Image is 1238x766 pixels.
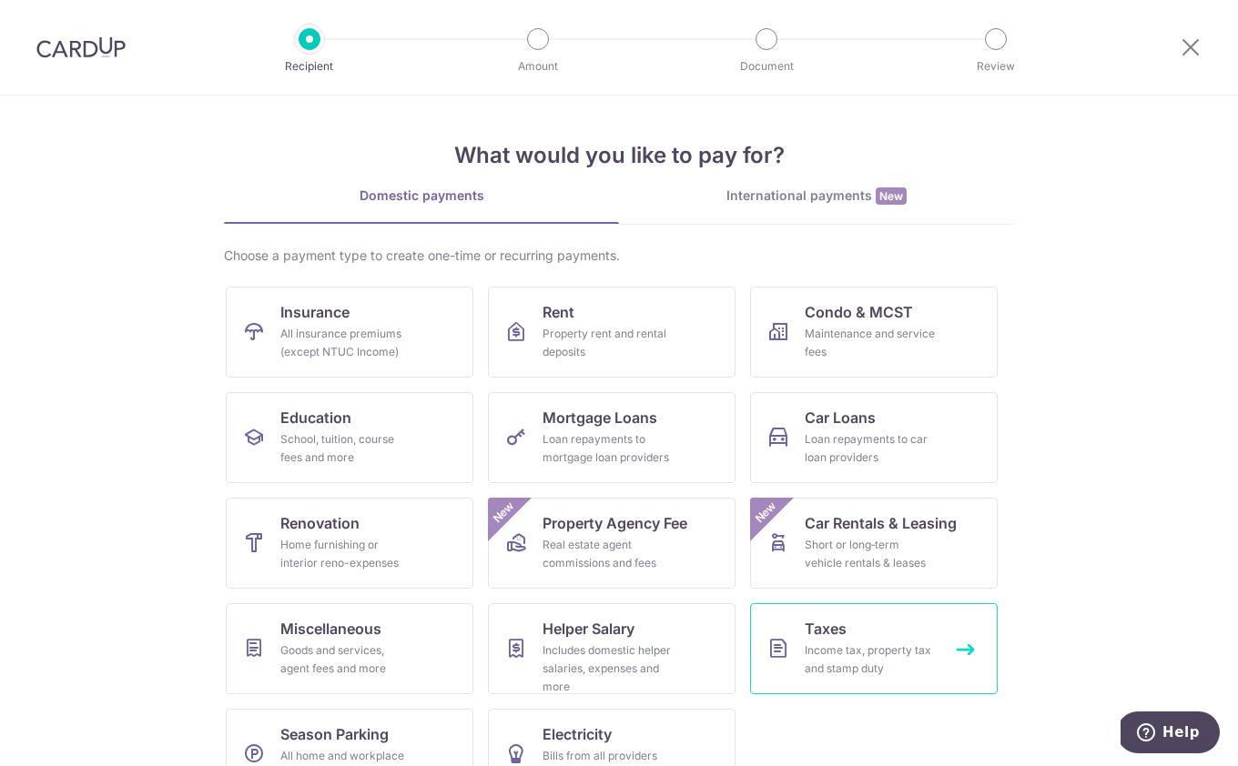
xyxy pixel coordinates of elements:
[543,536,674,572] div: Real estate agent commissions and fees
[488,287,736,378] a: RentProperty rent and rental deposits
[280,641,411,678] div: Goods and services, agent fees and more
[224,139,1014,172] h4: What would you like to pay for?
[36,36,126,58] img: CardUp
[1121,711,1220,757] iframe: Opens a widget where you can find more information
[226,392,473,483] a: EducationSchool, tuition, course fees and more
[805,618,847,640] span: Taxes
[280,618,381,640] span: Miscellaneous
[543,618,634,640] span: Helper Salary
[488,603,736,694] a: Helper SalaryIncludes domestic helper salaries, expenses and more
[543,723,612,745] span: Electricity
[280,430,411,467] div: School, tuition, course fees and more
[805,407,876,428] span: Car Loans
[543,512,687,534] span: Property Agency Fee
[805,536,936,572] div: Short or long‑term vehicle rentals & leases
[489,498,519,528] span: New
[619,186,1014,206] div: International payments
[543,641,674,696] div: Includes domestic helper salaries, expenses and more
[543,301,574,323] span: Rent
[750,287,998,378] a: Condo & MCSTMaintenance and service fees
[805,512,957,534] span: Car Rentals & Leasing
[750,603,998,694] a: TaxesIncome tax, property tax and stamp duty
[280,301,350,323] span: Insurance
[471,57,605,76] p: Amount
[805,641,936,678] div: Income tax, property tax and stamp duty
[750,392,998,483] a: Car LoansLoan repayments to car loan providers
[543,325,674,361] div: Property rent and rental deposits
[488,498,736,589] a: Property Agency FeeReal estate agent commissions and feesNew
[224,186,619,205] div: Domestic payments
[242,57,377,76] p: Recipient
[226,603,473,694] a: MiscellaneousGoods and services, agent fees and more
[805,301,913,323] span: Condo & MCST
[805,430,936,467] div: Loan repayments to car loan providers
[699,57,834,76] p: Document
[280,325,411,361] div: All insurance premiums (except NTUC Income)
[805,325,936,361] div: Maintenance and service fees
[543,407,657,428] span: Mortgage Loans
[928,57,1063,76] p: Review
[280,723,389,745] span: Season Parking
[543,430,674,467] div: Loan repayments to mortgage loan providers
[751,498,781,528] span: New
[280,536,411,572] div: Home furnishing or interior reno-expenses
[226,498,473,589] a: RenovationHome furnishing or interior reno-expenses
[750,498,998,589] a: Car Rentals & LeasingShort or long‑term vehicle rentals & leasesNew
[876,187,907,205] span: New
[280,512,360,534] span: Renovation
[488,392,736,483] a: Mortgage LoansLoan repayments to mortgage loan providers
[224,247,1014,265] div: Choose a payment type to create one-time or recurring payments.
[226,287,473,378] a: InsuranceAll insurance premiums (except NTUC Income)
[280,407,351,428] span: Education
